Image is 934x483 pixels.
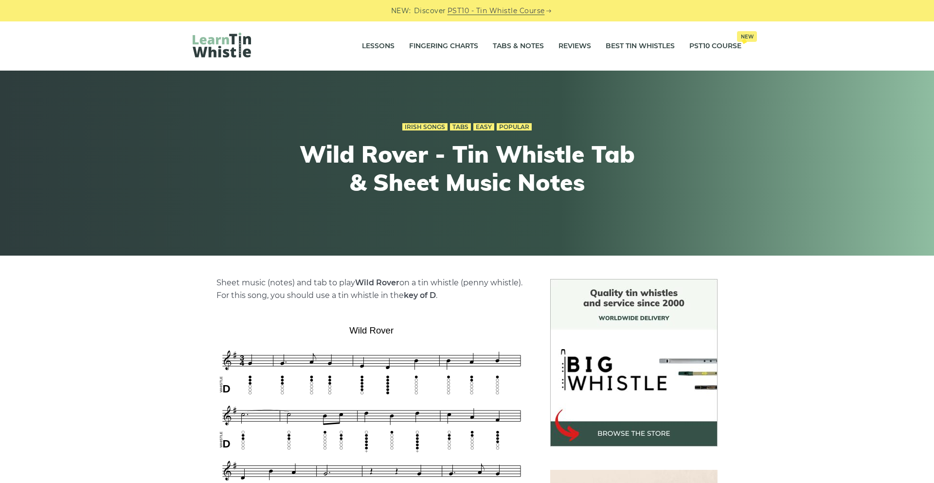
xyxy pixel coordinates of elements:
[558,34,591,58] a: Reviews
[497,123,532,131] a: Popular
[404,291,436,300] strong: key of D
[737,31,757,42] span: New
[362,34,395,58] a: Lessons
[193,33,251,57] img: LearnTinWhistle.com
[288,140,646,196] h1: Wild Rover - Tin Whistle Tab & Sheet Music Notes
[606,34,675,58] a: Best Tin Whistles
[355,278,399,287] strong: Wild Rover
[473,123,494,131] a: Easy
[450,123,471,131] a: Tabs
[409,34,478,58] a: Fingering Charts
[550,279,718,446] img: BigWhistle Tin Whistle Store
[216,277,527,302] p: Sheet music (notes) and tab to play on a tin whistle (penny whistle). For this song, you should u...
[493,34,544,58] a: Tabs & Notes
[689,34,741,58] a: PST10 CourseNew
[402,123,448,131] a: Irish Songs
